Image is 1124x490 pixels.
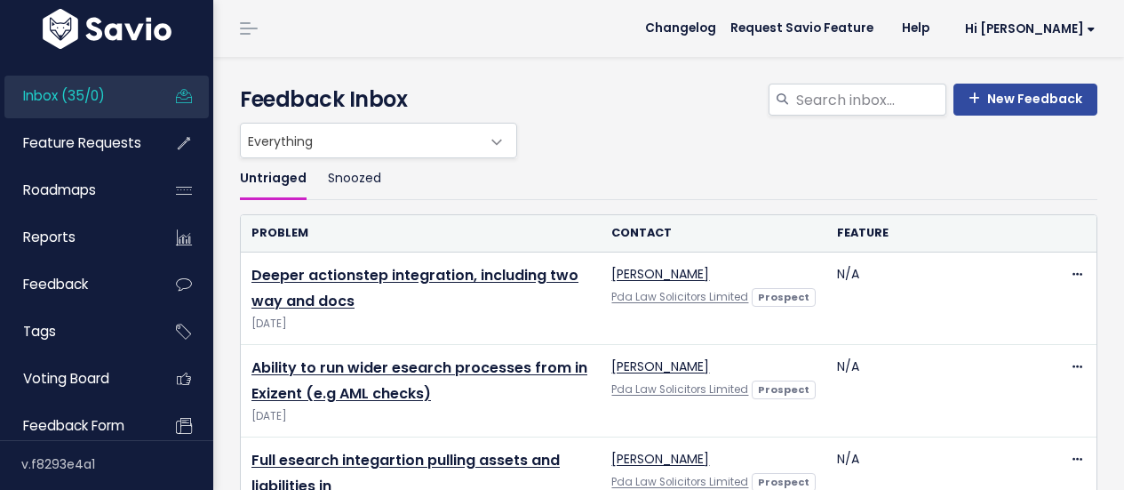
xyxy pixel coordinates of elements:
a: New Feedback [953,84,1097,116]
th: Feature [826,215,1051,252]
td: N/A [826,253,1051,345]
a: Help [888,15,944,42]
a: Pda Law Solicitors Limited [611,475,748,489]
a: Tags [4,311,147,352]
a: Pda Law Solicitors Limited [611,382,748,397]
a: Deeper actionstep integration, including two way and docs [251,265,578,311]
span: Feature Requests [23,133,141,152]
strong: Prospect [758,475,809,489]
span: Inbox (35/0) [23,86,105,105]
span: Reports [23,228,76,246]
span: Changelog [645,22,716,35]
strong: Prospect [758,290,809,304]
a: Request Savio Feature [716,15,888,42]
a: Untriaged [240,158,307,200]
td: N/A [826,345,1051,438]
span: Hi [PERSON_NAME] [965,22,1096,36]
th: Contact [601,215,825,252]
strong: Prospect [758,382,809,397]
span: Roadmaps [23,181,96,199]
th: Problem [241,215,601,252]
a: Feedback [4,264,147,305]
a: Prospect [752,380,815,398]
a: [PERSON_NAME] [611,450,709,468]
span: Everything [240,123,517,158]
div: v.f8293e4a1 [21,441,213,487]
a: Feature Requests [4,123,147,164]
a: Ability to run wider esearch processes from in Exizent (e.g AML checks) [251,357,587,404]
a: Hi [PERSON_NAME] [944,15,1110,43]
ul: Filter feature requests [240,158,1097,200]
span: Feedback form [23,416,124,435]
img: logo-white.9d6f32f41409.svg [38,9,176,49]
span: Voting Board [23,369,109,388]
a: Prospect [752,287,815,305]
h4: Feedback Inbox [240,84,1097,116]
a: Reports [4,217,147,258]
span: Tags [23,322,56,341]
a: Roadmaps [4,170,147,211]
span: Feedback [23,275,88,293]
a: Pda Law Solicitors Limited [611,290,748,304]
a: Feedback form [4,406,147,446]
span: [DATE] [251,315,590,333]
a: Snoozed [328,158,381,200]
a: Inbox (35/0) [4,76,147,116]
span: Everything [241,124,481,157]
input: Search inbox... [794,84,946,116]
a: [PERSON_NAME] [611,265,709,283]
span: [DATE] [251,407,590,426]
a: [PERSON_NAME] [611,357,709,375]
a: Voting Board [4,358,147,399]
a: Prospect [752,472,815,490]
